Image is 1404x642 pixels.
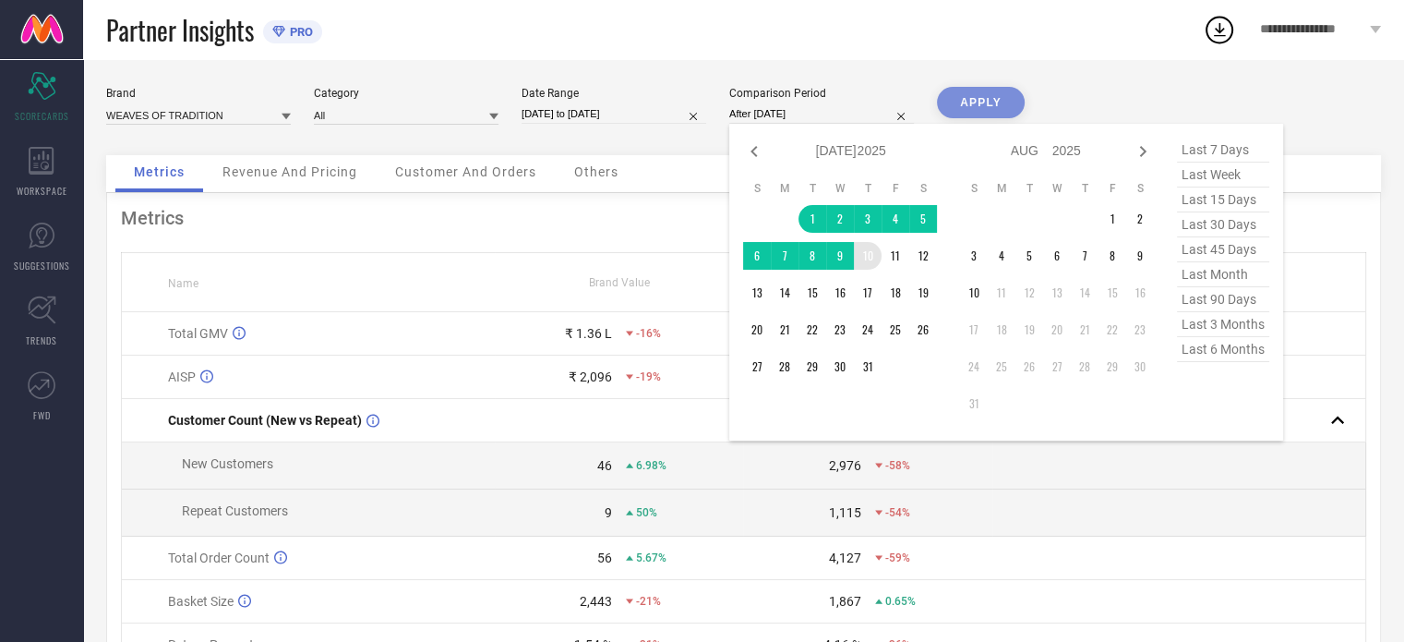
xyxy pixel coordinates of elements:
th: Saturday [909,181,937,196]
span: -21% [636,595,661,608]
span: 6.98% [636,459,666,472]
td: Fri Jul 25 2025 [882,316,909,344]
td: Tue Aug 12 2025 [1015,279,1043,307]
td: Wed Jul 09 2025 [826,242,854,270]
span: Customer Count (New vs Repeat) [168,413,362,428]
td: Mon Aug 18 2025 [988,316,1015,344]
span: last 7 days [1177,138,1269,163]
td: Fri Jul 18 2025 [882,279,909,307]
td: Fri Jul 04 2025 [882,205,909,233]
td: Wed Jul 02 2025 [826,205,854,233]
span: last month [1177,262,1269,287]
td: Sat Aug 09 2025 [1126,242,1154,270]
td: Sun Jul 20 2025 [743,316,771,344]
span: New Customers [182,456,273,471]
td: Sat Jul 05 2025 [909,205,937,233]
td: Wed Aug 13 2025 [1043,279,1071,307]
td: Tue Jul 29 2025 [798,353,826,381]
td: Sat Aug 30 2025 [1126,353,1154,381]
div: ₹ 1.36 L [565,326,612,341]
div: Comparison Period [729,87,914,100]
div: 46 [597,458,612,473]
div: 9 [605,505,612,520]
td: Sat Jul 19 2025 [909,279,937,307]
td: Thu Jul 10 2025 [854,242,882,270]
td: Sat Aug 02 2025 [1126,205,1154,233]
td: Thu Jul 31 2025 [854,353,882,381]
th: Thursday [854,181,882,196]
div: Brand [106,87,291,100]
th: Friday [1098,181,1126,196]
td: Wed Jul 23 2025 [826,316,854,344]
span: 50% [636,506,657,519]
span: SUGGESTIONS [14,259,70,273]
th: Sunday [960,181,988,196]
span: Brand Value [589,276,650,289]
div: Metrics [121,207,1366,229]
td: Tue Jul 15 2025 [798,279,826,307]
div: Category [314,87,498,100]
span: Revenue And Pricing [222,164,357,179]
td: Sun Aug 31 2025 [960,390,988,418]
div: ₹ 2,096 [569,369,612,384]
span: FWD [33,408,51,422]
span: Partner Insights [106,11,254,49]
td: Sat Aug 23 2025 [1126,316,1154,344]
span: TRENDS [26,333,57,347]
td: Sun Aug 03 2025 [960,242,988,270]
td: Thu Aug 21 2025 [1071,316,1098,344]
td: Thu Aug 28 2025 [1071,353,1098,381]
td: Fri Aug 29 2025 [1098,353,1126,381]
td: Sun Jul 27 2025 [743,353,771,381]
td: Sat Aug 16 2025 [1126,279,1154,307]
td: Tue Aug 19 2025 [1015,316,1043,344]
th: Wednesday [1043,181,1071,196]
td: Fri Aug 08 2025 [1098,242,1126,270]
td: Fri Aug 22 2025 [1098,316,1126,344]
th: Wednesday [826,181,854,196]
span: last 90 days [1177,287,1269,312]
span: -58% [885,459,910,472]
td: Sat Jul 26 2025 [909,316,937,344]
span: Name [168,277,198,290]
span: -59% [885,551,910,564]
td: Sat Jul 12 2025 [909,242,937,270]
td: Mon Aug 25 2025 [988,353,1015,381]
div: Previous month [743,140,765,163]
span: WORKSPACE [17,184,67,198]
td: Thu Jul 03 2025 [854,205,882,233]
span: Total Order Count [168,551,270,565]
td: Tue Jul 08 2025 [798,242,826,270]
td: Sun Jul 13 2025 [743,279,771,307]
div: 1,867 [829,594,861,609]
th: Sunday [743,181,771,196]
span: AISP [168,369,196,384]
span: last week [1177,163,1269,188]
span: Basket Size [168,594,234,609]
td: Mon Jul 07 2025 [771,242,798,270]
th: Friday [882,181,909,196]
div: Next month [1132,140,1154,163]
td: Tue Jul 01 2025 [798,205,826,233]
span: Others [574,164,618,179]
input: Select date range [522,104,706,124]
td: Sun Jul 06 2025 [743,242,771,270]
span: last 6 months [1177,337,1269,362]
td: Thu Aug 14 2025 [1071,279,1098,307]
td: Tue Aug 26 2025 [1015,353,1043,381]
td: Fri Aug 15 2025 [1098,279,1126,307]
th: Tuesday [798,181,826,196]
td: Sun Aug 10 2025 [960,279,988,307]
span: last 3 months [1177,312,1269,337]
div: Open download list [1203,13,1236,46]
td: Thu Aug 07 2025 [1071,242,1098,270]
td: Wed Jul 30 2025 [826,353,854,381]
div: 2,443 [580,594,612,609]
td: Thu Jul 17 2025 [854,279,882,307]
span: PRO [285,25,313,39]
span: -16% [636,327,661,340]
span: -54% [885,506,910,519]
span: Total GMV [168,326,228,341]
td: Wed Aug 27 2025 [1043,353,1071,381]
td: Mon Aug 11 2025 [988,279,1015,307]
